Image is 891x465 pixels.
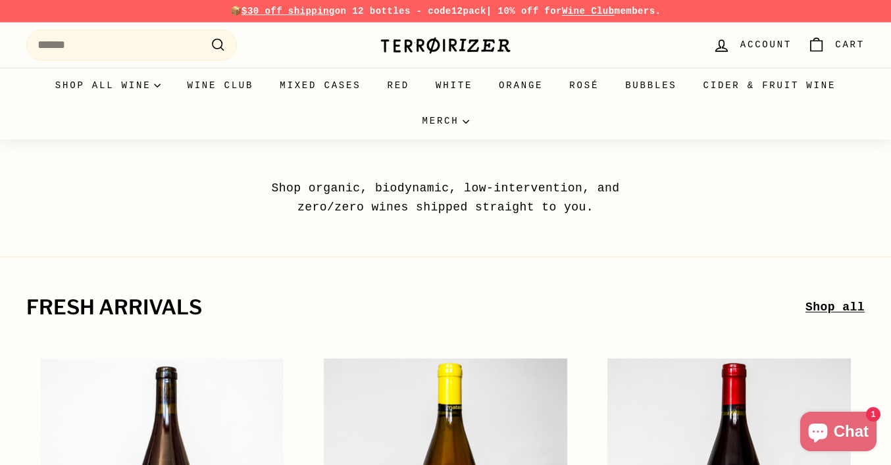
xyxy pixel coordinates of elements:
a: Rosé [556,68,612,103]
a: White [422,68,486,103]
h2: fresh arrivals [26,297,805,319]
summary: Merch [409,103,482,139]
p: Shop organic, biodynamic, low-intervention, and zero/zero wines shipped straight to you. [242,179,649,217]
a: Wine Club [174,68,267,103]
span: Account [740,37,792,52]
span: $30 off shipping [242,6,335,16]
a: Mixed Cases [267,68,374,103]
a: Cider & Fruit Wine [690,68,850,103]
a: Orange [486,68,556,103]
a: Cart [800,26,873,64]
a: Account [705,26,800,64]
strong: 12pack [451,6,486,16]
summary: Shop all wine [42,68,174,103]
a: Wine Club [562,6,615,16]
inbox-online-store-chat: Shopify online store chat [796,412,880,454]
a: Red [374,68,422,103]
a: Bubbles [612,68,690,103]
span: Cart [835,37,865,52]
p: 📦 on 12 bottles - code | 10% off for members. [26,4,865,18]
a: Shop all [805,298,865,317]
